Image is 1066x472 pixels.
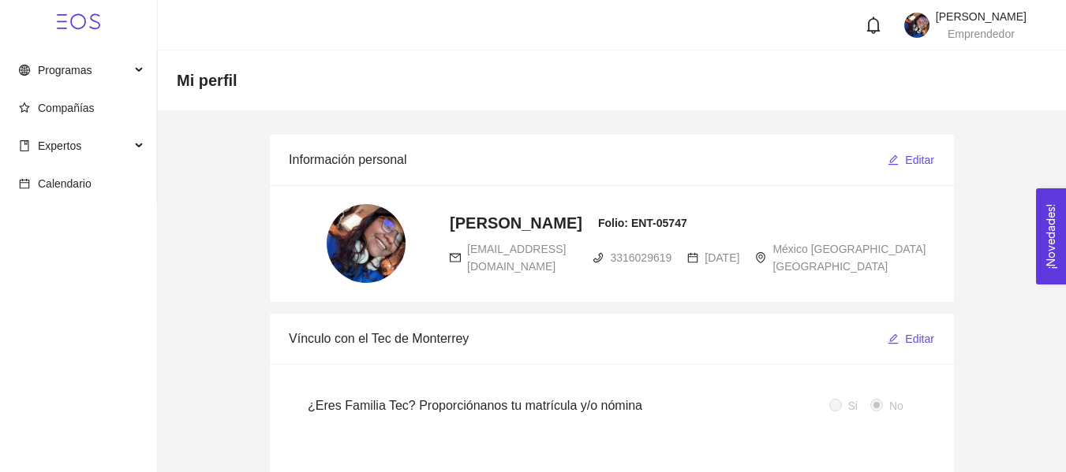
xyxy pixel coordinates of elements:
[450,212,582,234] h4: [PERSON_NAME]
[1036,188,1066,284] button: Open Feedback Widget
[19,102,30,113] span: star
[772,243,926,273] span: México [GEOGRAPHIC_DATA] [GEOGRAPHIC_DATA]
[19,65,30,76] span: global
[177,69,1047,91] h4: Mi perfil
[888,154,899,167] span: edit
[593,252,604,263] span: phone
[38,139,81,152] span: Expertos
[38,177,92,190] span: Calendario
[38,102,95,114] span: Compañías
[467,243,566,273] span: [EMAIL_ADDRESS][DOMAIN_NAME]
[936,10,1027,23] span: [PERSON_NAME]
[755,252,766,263] span: environment
[289,316,887,361] div: Vínculo con el Tec de Monterrey
[687,252,698,263] span: calendar
[905,151,934,169] span: Editar
[705,251,739,264] span: [DATE]
[450,252,461,263] span: mail
[842,397,864,414] span: Si
[610,251,671,264] span: 3316029619
[888,333,899,346] span: edit
[327,204,406,283] img: 1746731800270-lizprogramadora.jpg
[598,217,687,229] strong: Folio: ENT-05747
[289,137,887,182] div: Información personal
[904,13,929,38] img: 1746731800270-lizprogramadora.jpg
[38,64,92,76] span: Programas
[865,17,882,34] span: bell
[19,178,30,189] span: calendar
[19,140,30,151] span: book
[883,397,910,414] span: No
[905,330,934,347] span: Editar
[308,383,828,428] div: ¿Eres Familia Tec? Proporciónanos tu matrícula y/o nómina
[887,326,935,351] button: editEditar
[887,147,935,173] button: editEditar
[948,28,1015,40] span: Emprendedor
